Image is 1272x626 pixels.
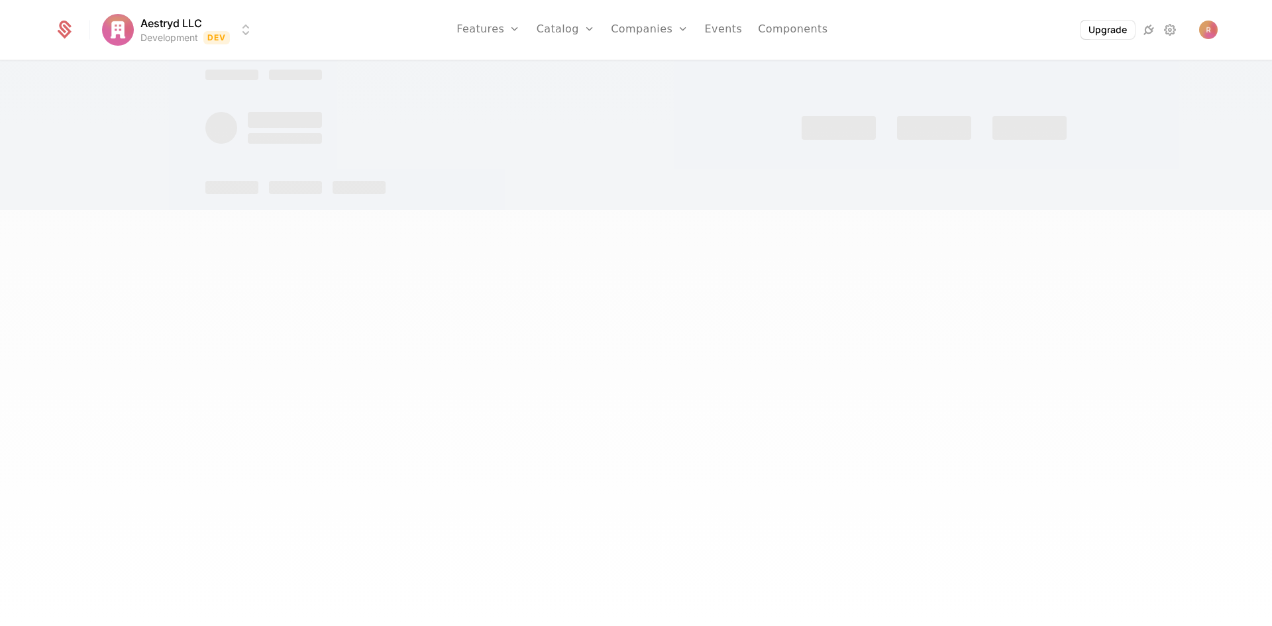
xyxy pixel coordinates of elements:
a: Integrations [1141,22,1157,38]
button: Upgrade [1081,21,1135,39]
span: Dev [203,31,231,44]
span: Aestryd LLC [140,15,202,31]
button: Select environment [106,15,254,44]
img: Aestryd LLC [102,14,134,46]
a: Settings [1162,22,1178,38]
img: RASHIKA [1199,21,1218,39]
button: Open user button [1199,21,1218,39]
div: Development [140,31,198,44]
